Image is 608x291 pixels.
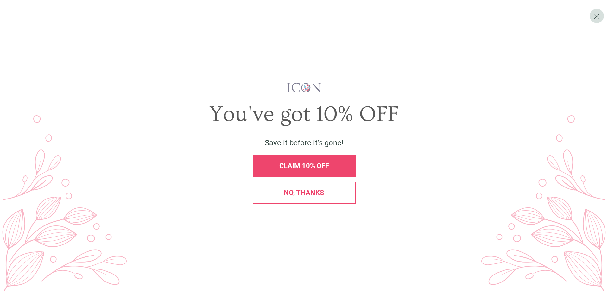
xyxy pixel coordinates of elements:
span: No, thanks [284,189,324,197]
span: X [593,11,600,21]
img: iconwallstickersl_1754656298800.png [286,82,322,93]
span: Save it before it’s gone! [265,138,343,147]
span: CLAIM 10% OFF [279,162,329,170]
span: You've got 10% OFF [209,102,399,127]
